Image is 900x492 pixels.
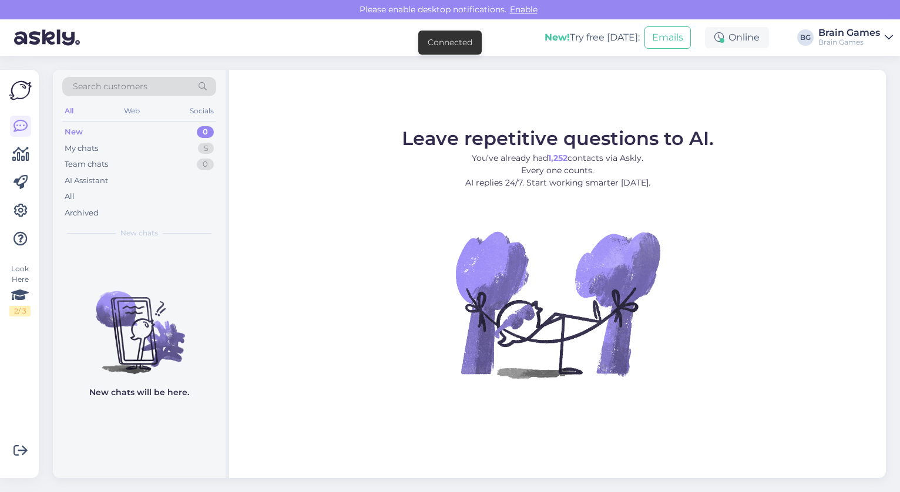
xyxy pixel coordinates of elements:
div: AI Assistant [65,175,108,187]
div: Look Here [9,264,31,316]
div: Team chats [65,159,108,170]
div: My chats [65,143,98,154]
span: Search customers [73,80,147,93]
b: New! [545,32,570,43]
div: 0 [197,159,214,170]
button: Emails [644,26,691,49]
div: Archived [65,207,99,219]
div: Connected [428,36,472,49]
div: Try free [DATE]: [545,31,640,45]
div: Brain Games [818,38,880,47]
div: BG [797,29,814,46]
a: Brain GamesBrain Games [818,28,893,47]
div: Socials [187,103,216,119]
p: New chats will be here. [89,386,189,399]
div: 0 [197,126,214,138]
img: No chats [53,270,226,376]
div: Online [705,27,769,48]
div: All [65,191,75,203]
span: Enable [506,4,541,15]
div: Brain Games [818,28,880,38]
div: New [65,126,83,138]
div: 2 / 3 [9,306,31,316]
img: Askly Logo [9,79,32,102]
div: Web [122,103,142,119]
p: You’ve already had contacts via Askly. Every one counts. AI replies 24/7. Start working smarter [... [402,152,714,189]
img: No Chat active [452,198,663,410]
div: 5 [198,143,214,154]
span: New chats [120,228,158,238]
div: All [62,103,76,119]
span: Leave repetitive questions to AI. [402,127,714,150]
b: 1,252 [548,153,567,163]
